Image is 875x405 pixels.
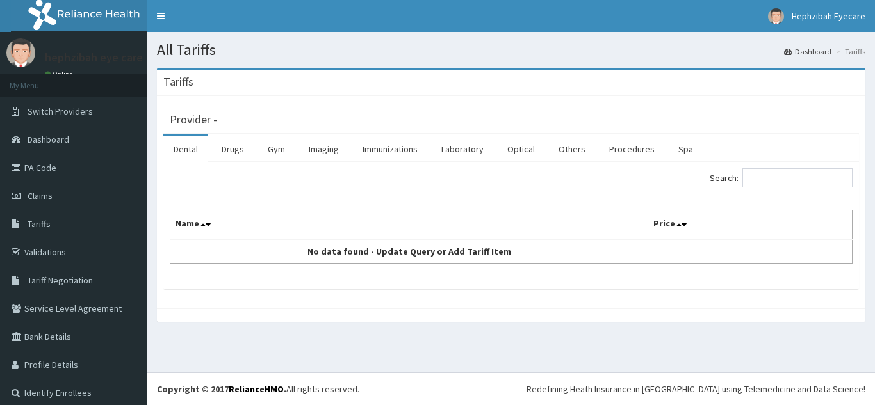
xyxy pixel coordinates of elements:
[163,76,193,88] h3: Tariffs
[352,136,428,163] a: Immunizations
[28,134,69,145] span: Dashboard
[170,210,648,240] th: Name
[431,136,494,163] a: Laboratory
[258,136,295,163] a: Gym
[229,383,284,395] a: RelianceHMO
[792,10,865,22] span: Hephzibah Eyecare
[784,46,831,57] a: Dashboard
[28,218,51,230] span: Tariffs
[648,210,853,240] th: Price
[28,274,93,286] span: Tariff Negotiation
[170,114,217,125] h3: Provider -
[28,106,93,117] span: Switch Providers
[497,136,545,163] a: Optical
[298,136,349,163] a: Imaging
[742,168,853,187] input: Search:
[710,168,853,187] label: Search:
[157,42,865,58] h1: All Tariffs
[28,190,53,202] span: Claims
[668,136,703,163] a: Spa
[527,383,865,395] div: Redefining Heath Insurance in [GEOGRAPHIC_DATA] using Telemedicine and Data Science!
[599,136,665,163] a: Procedures
[211,136,254,163] a: Drugs
[45,70,76,79] a: Online
[170,239,648,264] td: No data found - Update Query or Add Tariff Item
[548,136,596,163] a: Others
[45,52,143,63] p: hephzibah eye care
[6,38,35,67] img: User Image
[163,136,208,163] a: Dental
[833,46,865,57] li: Tariffs
[147,372,875,405] footer: All rights reserved.
[157,383,286,395] strong: Copyright © 2017 .
[768,8,784,24] img: User Image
